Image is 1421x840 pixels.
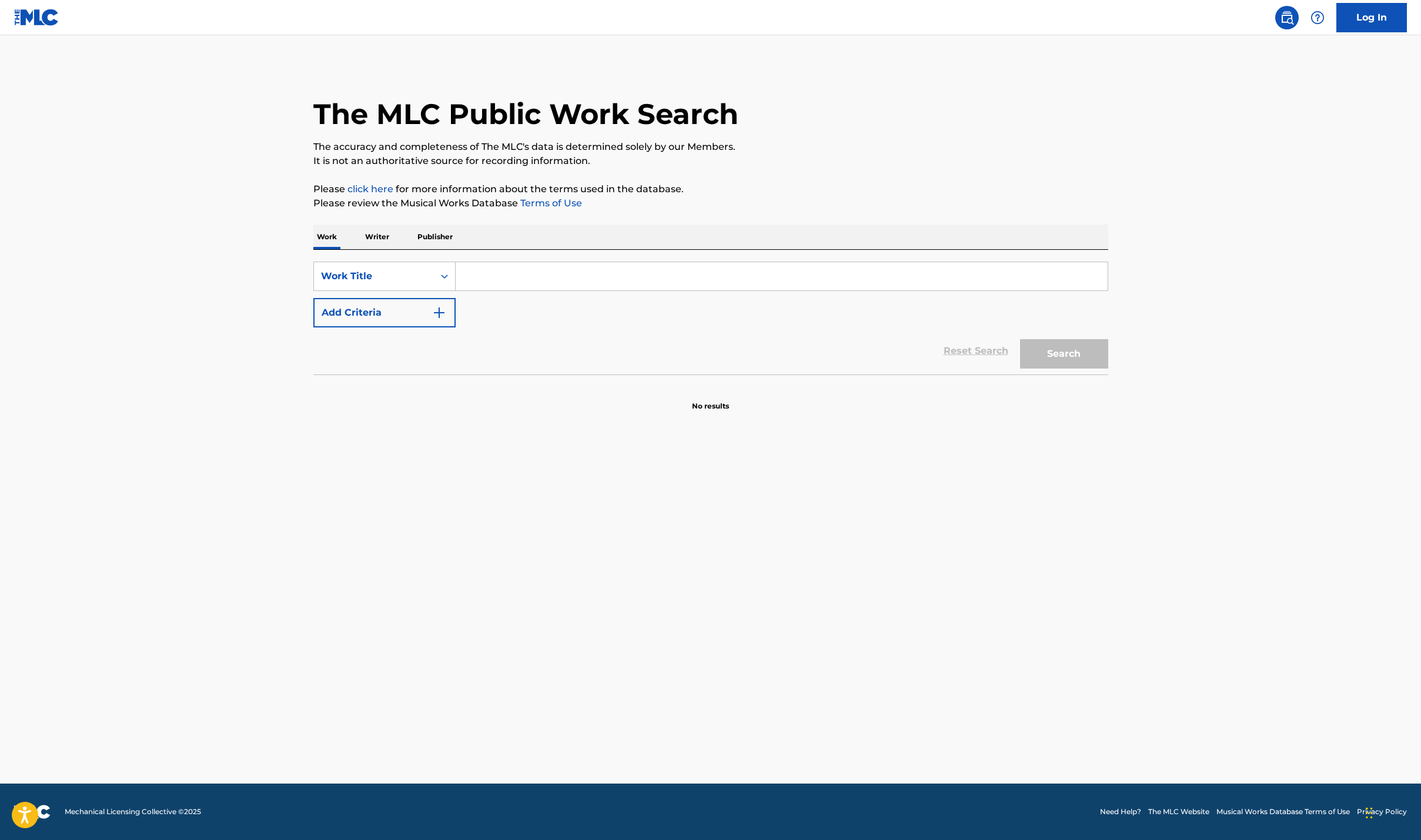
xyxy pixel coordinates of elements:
p: Work [313,225,340,249]
a: Privacy Policy [1357,806,1407,817]
img: logo [14,805,51,819]
a: Log In [1336,3,1407,32]
p: No results [692,387,729,411]
img: 9d2ae6d4665cec9f34b9.svg [432,306,446,320]
a: The MLC Website [1148,806,1209,817]
p: Please for more information about the terms used in the database. [313,182,1108,196]
iframe: Chat Widget [1362,784,1421,840]
a: click here [347,183,393,195]
a: Terms of Use [518,198,582,209]
a: Musical Works Database Terms of Use [1216,806,1350,817]
p: It is not an authoritative source for recording information. [313,154,1108,168]
div: Help [1306,6,1329,29]
div: Drag [1366,795,1373,831]
h1: The MLC Public Work Search [313,96,738,132]
p: Please review the Musical Works Database [313,196,1108,210]
div: Work Title [321,269,427,283]
form: Search Form [313,262,1108,374]
button: Add Criteria [313,298,456,327]
p: Publisher [414,225,456,249]
span: Mechanical Licensing Collective © 2025 [65,806,201,817]
img: help [1310,11,1325,25]
a: Need Help? [1100,806,1141,817]
p: The accuracy and completeness of The MLC's data is determined solely by our Members. [313,140,1108,154]
img: MLC Logo [14,9,59,26]
p: Writer [362,225,393,249]
img: search [1280,11,1294,25]
a: Public Search [1275,6,1299,29]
